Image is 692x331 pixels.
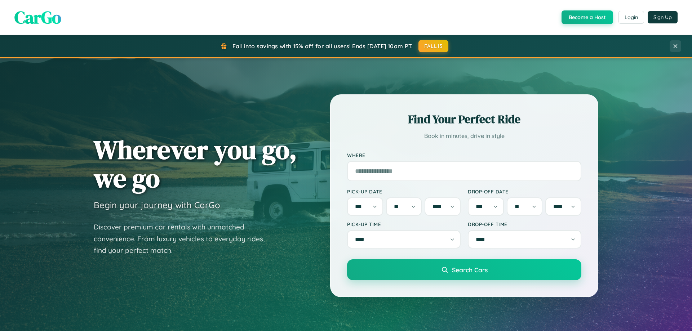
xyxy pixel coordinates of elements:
label: Pick-up Time [347,221,461,227]
label: Pick-up Date [347,188,461,194]
button: Search Cars [347,259,581,280]
p: Discover premium car rentals with unmatched convenience. From luxury vehicles to everyday rides, ... [94,221,274,256]
button: FALL15 [418,40,449,52]
h3: Begin your journey with CarGo [94,200,220,210]
button: Sign Up [648,11,678,23]
h1: Wherever you go, we go [94,135,297,192]
label: Drop-off Date [468,188,581,194]
span: Fall into savings with 15% off for all users! Ends [DATE] 10am PT. [232,43,413,50]
span: CarGo [14,5,61,29]
span: Search Cars [452,266,488,274]
label: Where [347,152,581,158]
h2: Find Your Perfect Ride [347,111,581,127]
button: Become a Host [562,10,613,24]
button: Login [618,11,644,24]
p: Book in minutes, drive in style [347,131,581,141]
label: Drop-off Time [468,221,581,227]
